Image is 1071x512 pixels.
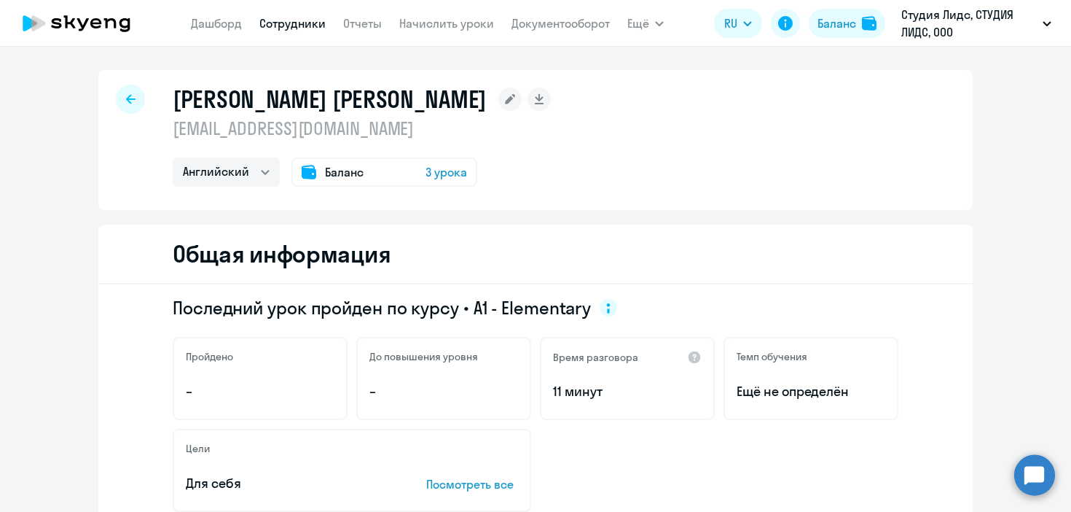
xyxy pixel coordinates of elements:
[343,16,382,31] a: Отчеты
[186,442,210,455] h5: Цели
[173,85,487,114] h1: [PERSON_NAME] [PERSON_NAME]
[369,382,518,401] p: –
[191,16,242,31] a: Дашборд
[173,296,591,319] span: Последний урок пройден по курсу • A1 - Elementary
[173,117,551,140] p: [EMAIL_ADDRESS][DOMAIN_NAME]
[862,16,876,31] img: balance
[511,16,610,31] a: Документооборот
[553,351,638,364] h5: Время разговора
[553,382,702,401] p: 11 минут
[714,9,762,38] button: RU
[186,474,381,493] p: Для себя
[426,476,518,493] p: Посмотреть все
[724,15,737,32] span: RU
[425,163,467,181] span: 3 урока
[186,382,334,401] p: –
[399,16,494,31] a: Начислить уроки
[173,239,391,268] h2: Общая информация
[627,15,649,32] span: Ещё
[325,163,364,181] span: Баланс
[737,350,807,363] h5: Темп обучения
[894,6,1059,41] button: Студия Лидс, СТУДИЯ ЛИДС, ООО
[817,15,856,32] div: Баланс
[737,382,885,401] span: Ещё не определён
[809,9,885,38] button: Балансbalance
[901,6,1037,41] p: Студия Лидс, СТУДИЯ ЛИДС, ООО
[259,16,326,31] a: Сотрудники
[186,350,233,363] h5: Пройдено
[369,350,478,363] h5: До повышения уровня
[627,9,664,38] button: Ещё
